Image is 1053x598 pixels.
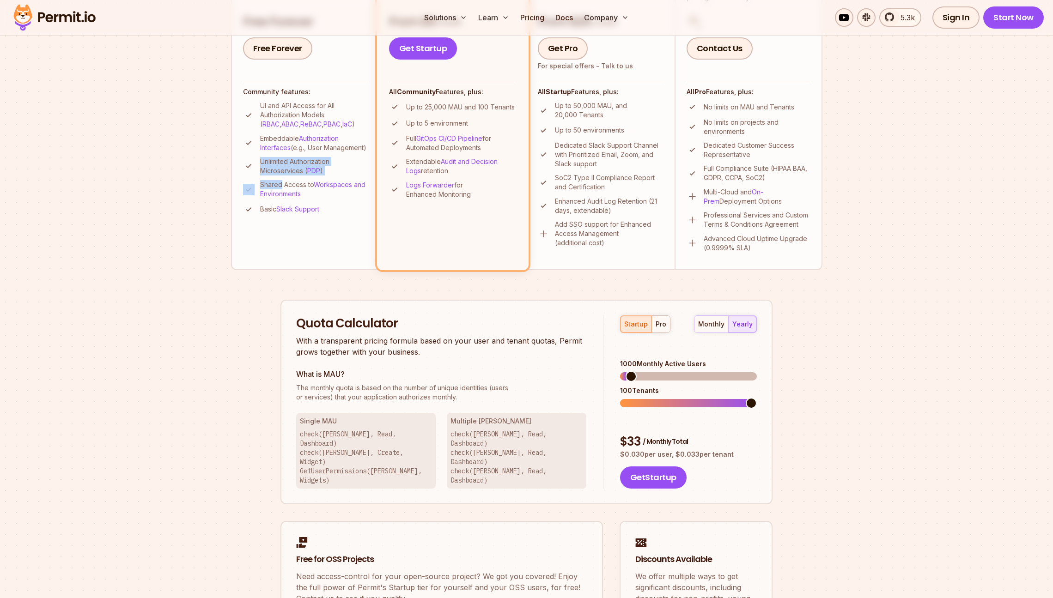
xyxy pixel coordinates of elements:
strong: Pro [694,88,706,96]
div: 100 Tenants [620,386,757,395]
p: Basic [260,205,319,214]
a: Pricing [517,8,548,27]
a: PBAC [323,120,341,128]
a: Logs Forwarder [406,181,454,189]
a: 5.3k [879,8,921,27]
strong: Community [397,88,436,96]
h3: What is MAU? [296,368,586,380]
p: Dedicated Slack Support Channel with Prioritized Email, Zoom, and Slack support [555,141,663,169]
h4: Community features: [243,87,368,97]
button: Solutions [420,8,471,27]
p: Shared Access to [260,180,368,199]
h3: Single MAU [300,417,432,426]
p: Professional Services and Custom Terms & Conditions Agreement [704,211,810,229]
a: Get Startup [389,37,457,60]
a: Start Now [983,6,1044,29]
p: Extendable retention [406,157,517,175]
h2: Free for OSS Projects [296,554,587,565]
h2: Quota Calculator [296,315,586,332]
p: Unlimited Authorization Microservices ( ) [260,157,368,175]
h2: Discounts Available [635,554,757,565]
span: / Monthly Total [643,437,688,446]
p: Up to 50 environments [555,126,624,135]
p: Enhanced Audit Log Retention (21 days, extendable) [555,197,663,215]
a: Talk to us [601,62,633,70]
a: Audit and Decision Logs [406,157,498,175]
a: On-Prem [704,188,763,205]
a: GitOps CI/CD Pipeline [416,134,482,142]
a: PDP [307,167,320,175]
a: Sign In [932,6,980,29]
p: With a transparent pricing formula based on your user and tenant quotas, Permit grows together wi... [296,335,586,357]
p: Up to 50,000 MAU, and 20,000 Tenants [555,101,663,120]
p: check([PERSON_NAME], Read, Dashboard) check([PERSON_NAME], Create, Widget) GetUserPermissions([PE... [300,429,432,485]
h4: All Features, plus: [687,87,810,97]
strong: Startup [546,88,571,96]
div: monthly [698,320,724,329]
p: SoC2 Type II Compliance Report and Certification [555,173,663,192]
a: Get Pro [538,37,588,60]
a: Authorization Interfaces [260,134,339,151]
a: Contact Us [687,37,753,60]
div: For special offers - [538,61,633,71]
p: Up to 25,000 MAU and 100 Tenants [406,103,515,112]
a: RBAC [262,120,280,128]
h4: All Features, plus: [389,87,517,97]
p: Up to 5 environment [406,119,468,128]
p: or services) that your application authorizes monthly. [296,383,586,402]
p: UI and API Access for All Authorization Models ( , , , , ) [260,101,368,129]
p: check([PERSON_NAME], Read, Dashboard) check([PERSON_NAME], Read, Dashboard) check([PERSON_NAME], ... [450,429,583,485]
a: IaC [342,120,352,128]
button: GetStartup [620,466,687,489]
div: pro [656,320,666,329]
a: ABAC [281,120,298,128]
button: Company [580,8,633,27]
p: Full for Automated Deployments [406,134,517,152]
p: for Enhanced Monitoring [406,181,517,199]
a: Free Forever [243,37,312,60]
div: $ 33 [620,434,757,450]
img: Permit logo [9,2,100,33]
h4: All Features, plus: [538,87,663,97]
p: Advanced Cloud Uptime Upgrade (0.9999% SLA) [704,234,810,253]
p: No limits on MAU and Tenants [704,103,794,112]
h3: Multiple [PERSON_NAME] [450,417,583,426]
p: Full Compliance Suite (HIPAA BAA, GDPR, CCPA, SoC2) [704,164,810,182]
a: Slack Support [276,205,319,213]
p: $ 0.030 per user, $ 0.033 per tenant [620,450,757,459]
span: 5.3k [895,12,915,23]
p: Embeddable (e.g., User Management) [260,134,368,152]
p: Add SSO support for Enhanced Access Management (additional cost) [555,220,663,248]
span: The monthly quota is based on the number of unique identities (users [296,383,586,393]
a: Docs [552,8,577,27]
p: No limits on projects and environments [704,118,810,136]
button: Learn [475,8,513,27]
p: Multi-Cloud and Deployment Options [704,187,810,206]
p: Dedicated Customer Success Representative [704,141,810,159]
div: 1000 Monthly Active Users [620,359,757,368]
a: ReBAC [300,120,322,128]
